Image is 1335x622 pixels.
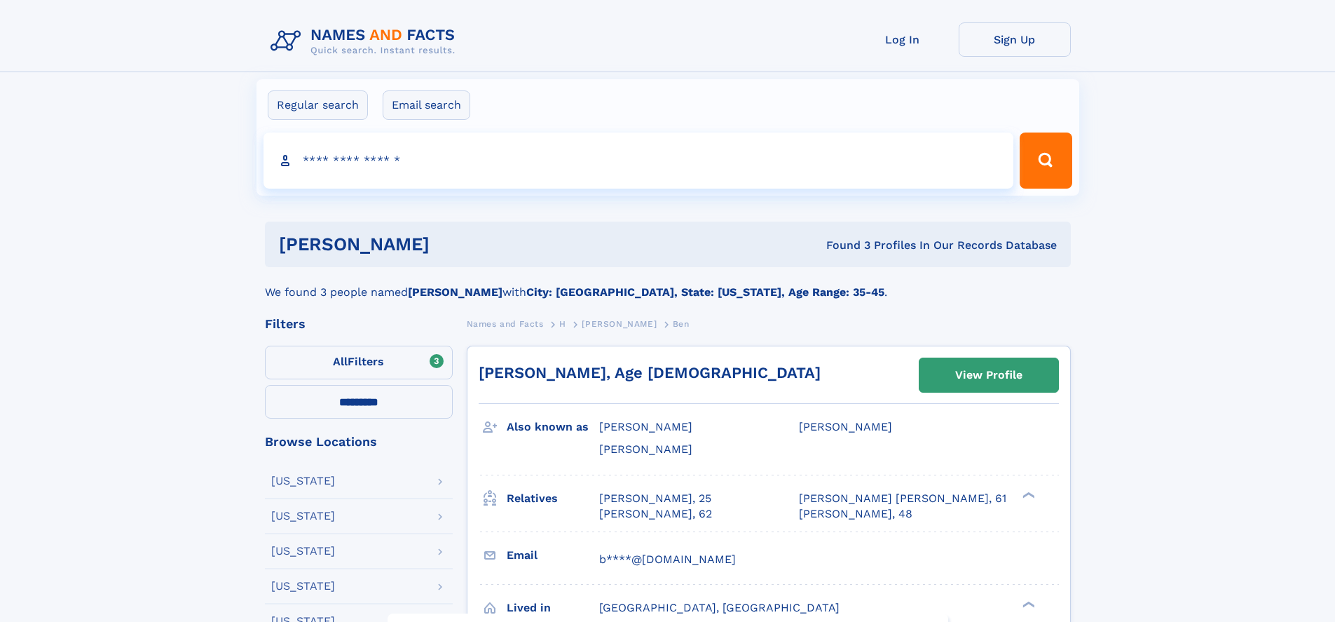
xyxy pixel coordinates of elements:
label: Email search [383,90,470,120]
div: ❯ [1019,490,1036,499]
a: Sign Up [959,22,1071,57]
a: [PERSON_NAME], Age [DEMOGRAPHIC_DATA] [479,364,821,381]
h3: Email [507,543,599,567]
a: Names and Facts [467,315,544,332]
b: City: [GEOGRAPHIC_DATA], State: [US_STATE], Age Range: 35-45 [526,285,884,299]
label: Regular search [268,90,368,120]
span: H [559,319,566,329]
span: Ben [673,319,690,329]
a: H [559,315,566,332]
h3: Relatives [507,487,599,511]
div: ❯ [1019,600,1036,609]
a: [PERSON_NAME] [PERSON_NAME], 61 [799,491,1006,506]
input: search input [263,133,1014,189]
div: Found 3 Profiles In Our Records Database [628,238,1057,253]
span: [PERSON_NAME] [599,442,692,456]
span: [PERSON_NAME] [799,420,892,433]
a: View Profile [919,358,1058,392]
a: [PERSON_NAME], 48 [799,506,912,522]
h3: Also known as [507,415,599,439]
div: Filters [265,318,453,330]
label: Filters [265,346,453,379]
div: [US_STATE] [271,546,335,557]
span: [PERSON_NAME] [582,319,657,329]
a: Log In [847,22,959,57]
div: Browse Locations [265,435,453,448]
div: [US_STATE] [271,475,335,487]
div: [US_STATE] [271,581,335,592]
div: View Profile [955,359,1022,391]
span: [PERSON_NAME] [599,420,692,433]
h1: [PERSON_NAME] [279,236,628,253]
div: We found 3 people named with . [265,267,1071,301]
img: Logo Names and Facts [265,22,467,60]
span: [GEOGRAPHIC_DATA], [GEOGRAPHIC_DATA] [599,601,840,614]
h3: Lived in [507,596,599,620]
a: [PERSON_NAME], 25 [599,491,711,506]
b: [PERSON_NAME] [408,285,502,299]
button: Search Button [1020,133,1072,189]
div: [US_STATE] [271,511,335,522]
a: [PERSON_NAME] [582,315,657,332]
span: All [333,355,348,368]
a: [PERSON_NAME], 62 [599,506,712,522]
